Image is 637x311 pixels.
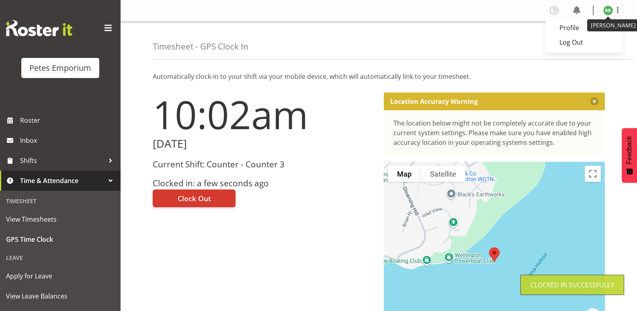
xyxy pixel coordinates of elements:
[6,270,115,282] span: Apply for Leave
[29,62,91,74] div: Petes Emporium
[20,114,117,126] span: Roster
[626,136,633,164] span: Feedback
[421,166,465,182] button: Show satellite imagery
[2,193,119,209] div: Timesheet
[390,97,478,105] p: Location Accuracy Warning
[590,97,598,105] button: Close message
[2,286,119,306] a: View Leave Balances
[20,175,104,187] span: Time & Attendance
[388,166,421,182] button: Show street map
[2,266,119,286] a: Apply for Leave
[6,20,72,36] img: Rosterit website logo
[153,189,236,207] button: Clock Out
[545,35,623,49] a: Log Out
[2,249,119,266] div: Leave
[178,193,211,204] span: Clock Out
[6,233,115,245] span: GPS Time Clock
[153,138,374,150] h2: [DATE]
[153,179,374,188] h3: Clocked in: a few seconds ago
[2,229,119,249] a: GPS Time Clock
[153,42,248,51] h4: Timesheet - GPS Clock In
[585,166,601,182] button: Toggle fullscreen view
[6,290,115,302] span: View Leave Balances
[393,118,596,147] div: The location below might not be completely accurate due to your current system settings. Please m...
[2,209,119,229] a: View Timesheets
[153,72,605,81] p: Automatically clock-in to your shift via your mobile device, which will automatically link to you...
[20,154,104,167] span: Shifts
[153,93,374,136] h1: 10:02am
[530,280,614,290] div: Clocked in Successfully
[6,213,115,225] span: View Timesheets
[622,128,637,183] button: Feedback - Show survey
[603,6,613,15] img: beena-bist9974.jpg
[153,160,374,169] h3: Current Shift: Counter - Counter 3
[545,21,623,35] a: Profile
[20,134,117,146] span: Inbox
